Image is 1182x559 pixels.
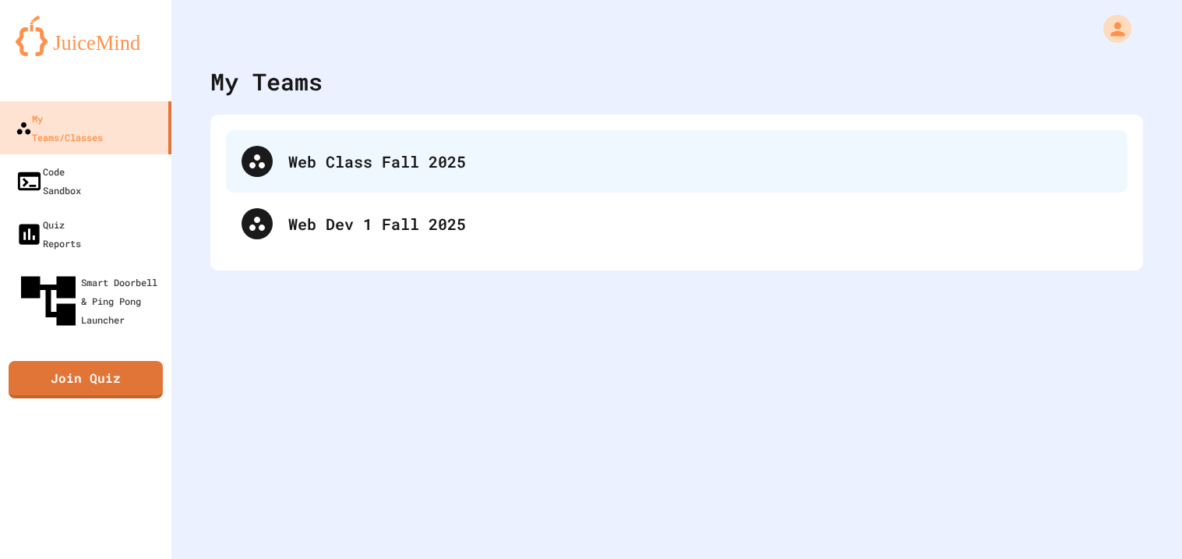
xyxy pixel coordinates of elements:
[16,268,165,334] div: Smart Doorbell & Ping Pong Launcher
[16,215,81,253] div: Quiz Reports
[210,64,323,99] div: My Teams
[16,162,81,200] div: Code Sandbox
[226,130,1127,193] div: Web Class Fall 2025
[9,361,163,398] a: Join Quiz
[1087,11,1135,47] div: My Account
[288,212,1112,235] div: Web Dev 1 Fall 2025
[16,16,156,56] img: logo-orange.svg
[226,193,1127,255] div: Web Dev 1 Fall 2025
[16,109,103,147] div: My Teams/Classes
[288,150,1112,173] div: Web Class Fall 2025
